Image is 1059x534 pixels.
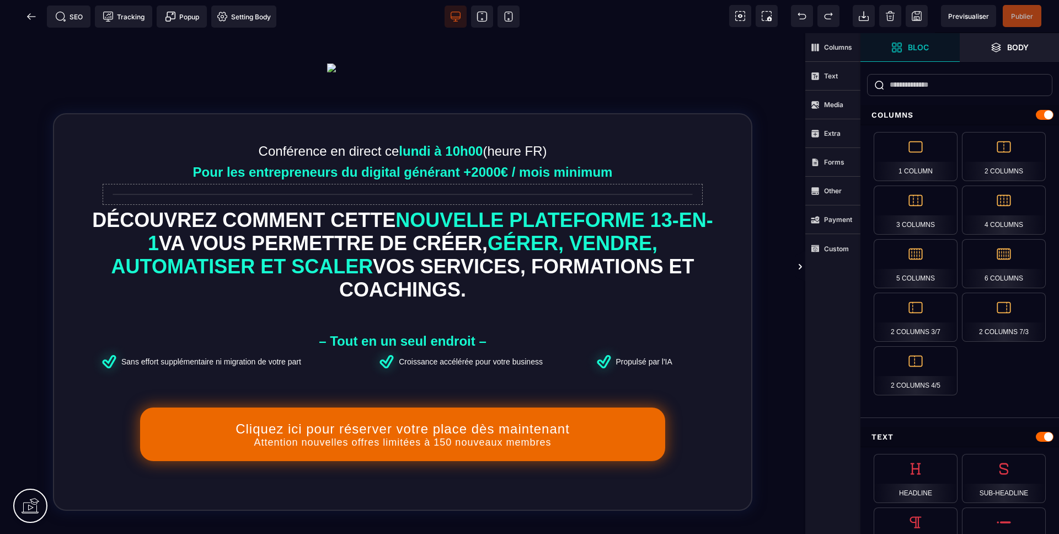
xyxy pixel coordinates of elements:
span: Publier [1011,12,1033,20]
div: 2 Columns 7/3 [962,293,1046,342]
text: Croissance accélérée pour votre business [396,321,583,336]
strong: Media [824,101,843,109]
strong: Forms [824,158,844,166]
span: Tracking [103,11,145,22]
div: 5 Columns [874,239,958,288]
div: Sub-Headline [962,454,1046,503]
strong: Bloc [908,43,929,51]
img: c269b0c8b15399de7a894987fa87ef0b_logo-beta.07bc9268.svg [327,30,478,39]
text: – Tout en un seul endroit – [81,298,725,319]
span: SEO [55,11,83,22]
span: Open Blocks [860,33,960,62]
div: Headline [874,454,958,503]
strong: Body [1007,43,1029,51]
div: 3 Columns [874,186,958,235]
span: GÉRER, VENDRE, AUTOMATISER ET SCALER [111,199,662,245]
text: DÉCOUVREZ COMMENT CETTE VA VOUS PERMETTRE DE CRÉER, VOS SERVICES, FORMATIONS ET COACHINGS. [81,173,725,271]
text: Propulsé par l'IA [613,321,717,336]
span: Open Layer Manager [960,33,1059,62]
span: Setting Body [217,11,271,22]
text: Sans effort supplémentaire ni migration de votre part [119,321,366,336]
b: lundi à 10h00 [399,110,483,125]
strong: Payment [824,215,852,224]
div: Text [860,427,1059,447]
strong: Text [824,72,838,80]
img: B4BGOZIbHi86AAAAAElFTkSuQmCC [89,309,130,348]
div: 2 Columns [962,132,1046,181]
div: 4 Columns [962,186,1046,235]
strong: Custom [824,245,849,253]
div: 2 Columns 4/5 [874,346,958,395]
img: B4BGOZIbHi86AAAAAElFTkSuQmCC [584,309,624,348]
span: Screenshot [756,5,778,27]
strong: Extra [824,129,841,138]
span: Previsualiser [948,12,989,20]
div: 1 Column [874,132,958,181]
span: NOUVELLE PLATEFORME 13-EN-1 [148,176,713,221]
img: B4BGOZIbHi86AAAAAElFTkSuQmCC [366,309,407,348]
div: 2 Columns 3/7 [874,293,958,342]
text: Conférence en direct ce (heure FR) [81,108,725,129]
strong: Columns [824,43,852,51]
strong: Other [824,187,842,195]
div: Columns [860,105,1059,125]
button: Cliquez ici pour réserver votre place dès maintenantAttention nouvelles offres limitées à 150 nou... [140,374,665,428]
span: View components [729,5,751,27]
span: Preview [941,5,996,27]
text: Pour les entrepreneurs du digital générant +2000€ / mois minimum [81,129,725,150]
span: Popup [165,11,199,22]
div: 6 Columns [962,239,1046,288]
